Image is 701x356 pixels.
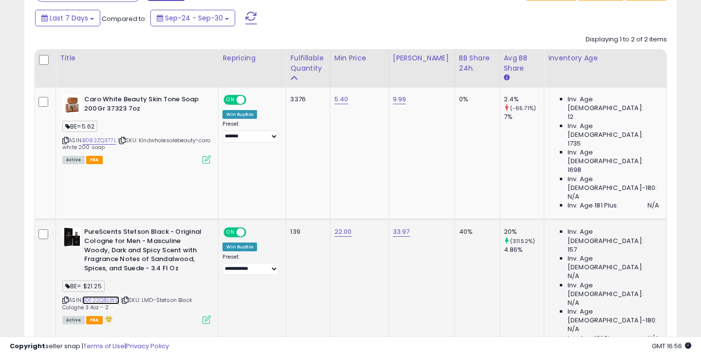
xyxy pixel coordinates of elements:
[62,296,192,311] span: | SKU: LMD-Stetson Black Cologne 3.4oz - 2
[222,53,282,63] div: Repricing
[568,175,659,192] span: Inv. Age [DEMOGRAPHIC_DATA]-180:
[62,156,85,164] span: All listings currently available for purchase on Amazon
[290,227,322,236] div: 139
[510,104,536,112] small: (-65.71%)
[459,95,492,104] div: 0%
[568,192,579,201] span: N/A
[393,227,410,237] a: 33.97
[568,166,582,174] span: 1698
[334,227,352,237] a: 22.00
[225,228,237,237] span: ON
[102,14,147,23] span: Compared to:
[290,53,326,74] div: Fulfillable Quantity
[334,94,349,104] a: 5.40
[84,227,203,275] b: PureScents Stetson Black - Original Cologne for Men - Masculine Woody, Dark and Spicy Scent with ...
[548,53,663,63] div: Inventory Age
[222,121,278,143] div: Preset:
[126,341,169,351] a: Privacy Policy
[568,148,659,166] span: Inv. Age [DEMOGRAPHIC_DATA]:
[62,316,85,324] span: All listings currently available for purchase on Amazon
[568,334,619,343] span: Inv. Age 181 Plus:
[245,96,260,104] span: OFF
[510,237,535,245] small: (311.52%)
[35,10,100,26] button: Last 7 Days
[86,316,103,324] span: FBA
[568,245,577,254] span: 157
[568,95,659,112] span: Inv. Age [DEMOGRAPHIC_DATA]:
[50,13,88,23] span: Last 7 Days
[62,95,82,113] img: 41iifNkd4pL._SL40_.jpg
[647,201,659,210] span: N/A
[82,136,116,145] a: B082ZQ377L
[459,227,492,236] div: 40%
[504,95,544,104] div: 2.4%
[82,296,119,304] a: B0F22Q8LWD
[504,53,540,74] div: Avg BB Share
[568,254,659,272] span: Inv. Age [DEMOGRAPHIC_DATA]:
[568,299,579,307] span: N/A
[62,227,82,247] img: 41Ft-isK6wL._SL40_.jpg
[652,341,691,351] span: 2025-10-8 16:56 GMT
[568,272,579,281] span: N/A
[62,121,97,132] span: BE=5.62
[245,228,260,237] span: OFF
[62,281,105,292] span: BE= $21.25
[568,325,579,334] span: N/A
[222,110,257,119] div: Win BuyBox
[393,53,451,63] div: [PERSON_NAME]
[10,342,169,351] div: seller snap | |
[568,227,659,245] span: Inv. Age [DEMOGRAPHIC_DATA]:
[459,53,496,74] div: BB Share 24h.
[222,243,257,251] div: Win BuyBox
[568,122,659,139] span: Inv. Age [DEMOGRAPHIC_DATA]:
[334,53,385,63] div: Min Price
[62,95,211,163] div: ASIN:
[150,10,235,26] button: Sep-24 - Sep-30
[504,227,544,236] div: 20%
[84,95,203,115] b: Caro White Beauty Skin Tone Soap 200Gr 37323 7oz
[393,94,406,104] a: 9.99
[62,136,210,151] span: | SKU: Kindwholesalebeauty-caro white 200 soap
[86,156,103,164] span: FBA
[10,341,45,351] strong: Copyright
[568,281,659,299] span: Inv. Age [DEMOGRAPHIC_DATA]:
[103,316,113,322] i: hazardous material
[647,334,659,343] span: N/A
[83,341,125,351] a: Terms of Use
[568,307,659,325] span: Inv. Age [DEMOGRAPHIC_DATA]-180:
[290,95,322,104] div: 3376
[60,53,214,63] div: Title
[504,245,544,254] div: 4.86%
[62,227,211,323] div: ASIN:
[568,139,581,148] span: 1735
[222,254,278,276] div: Preset:
[568,112,573,121] span: 12
[225,96,237,104] span: ON
[504,112,544,121] div: 7%
[165,13,223,23] span: Sep-24 - Sep-30
[568,201,619,210] span: Inv. Age 181 Plus:
[586,35,667,44] div: Displaying 1 to 2 of 2 items
[504,74,510,82] small: Avg BB Share.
